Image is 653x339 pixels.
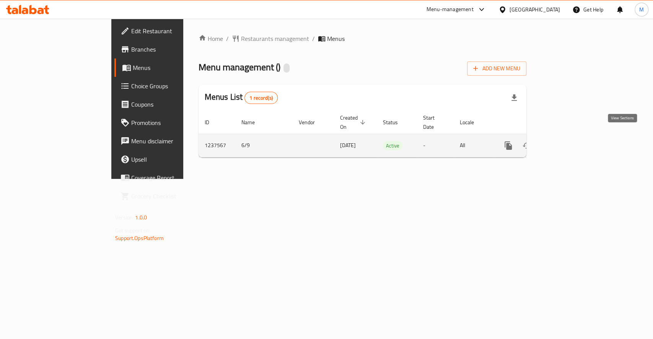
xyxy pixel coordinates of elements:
[423,113,445,131] span: Start Date
[205,118,219,127] span: ID
[299,118,325,127] span: Vendor
[383,141,402,150] div: Active
[241,118,265,127] span: Name
[518,136,536,155] button: Change Status
[114,150,220,169] a: Upsell
[115,212,134,222] span: Version:
[131,26,214,36] span: Edit Restaurant
[199,111,579,157] table: enhanced table
[115,225,150,235] span: Get support on:
[493,111,579,134] th: Actions
[205,91,278,104] h2: Menus List
[114,169,220,187] a: Coverage Report
[639,5,644,14] span: M
[114,22,220,40] a: Edit Restaurant
[232,34,309,43] a: Restaurants management
[244,92,278,104] div: Total records count
[245,94,277,102] span: 1 record(s)
[241,34,309,43] span: Restaurants management
[327,34,345,43] span: Menus
[505,89,523,107] div: Export file
[383,141,402,150] span: Active
[131,155,214,164] span: Upsell
[114,58,220,77] a: Menus
[235,134,293,157] td: 6/9
[340,113,368,131] span: Created On
[460,118,484,127] span: Locale
[473,64,520,73] span: Add New Menu
[131,81,214,91] span: Choice Groups
[135,212,147,222] span: 1.0.0
[383,118,408,127] span: Status
[427,5,474,14] div: Menu-management
[114,114,220,132] a: Promotions
[131,173,214,182] span: Coverage Report
[454,134,493,157] td: All
[312,34,315,43] li: /
[499,136,518,155] button: more
[114,40,220,58] a: Branches
[133,63,214,72] span: Menus
[131,191,214,201] span: Grocery Checklist
[510,5,560,14] div: [GEOGRAPHIC_DATA]
[131,136,214,146] span: Menu disclaimer
[114,95,220,114] a: Coupons
[114,77,220,95] a: Choice Groups
[114,132,220,150] a: Menu disclaimer
[114,187,220,205] a: Grocery Checklist
[131,100,214,109] span: Coupons
[199,34,526,43] nav: breadcrumb
[115,233,164,243] a: Support.OpsPlatform
[199,58,280,76] span: Menu management ( )
[131,45,214,54] span: Branches
[417,134,454,157] td: -
[131,118,214,127] span: Promotions
[226,34,229,43] li: /
[340,140,356,150] span: [DATE]
[467,62,526,76] button: Add New Menu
